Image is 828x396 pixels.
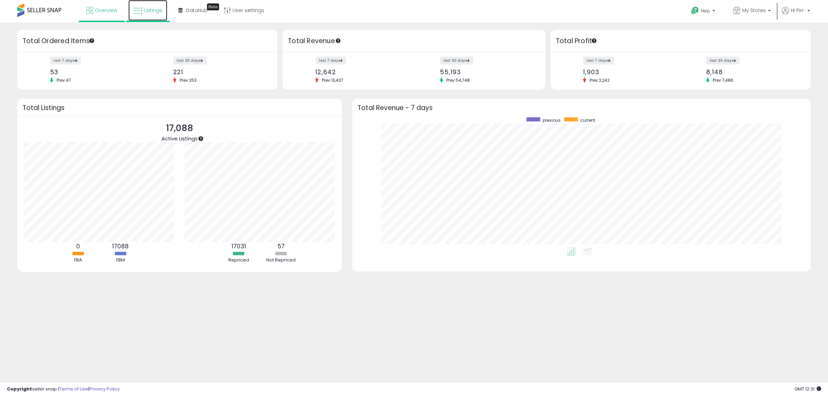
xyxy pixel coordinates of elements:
span: Prev: 54,748 [443,77,473,83]
a: Help [686,1,722,22]
div: 12,642 [315,68,409,76]
div: FBM [100,257,141,264]
div: 55,193 [440,68,533,76]
b: 17031 [231,242,246,250]
div: Tooltip anchor [207,3,219,10]
b: 17088 [112,242,129,250]
div: Repriced [218,257,259,264]
span: Prev: 7,486 [709,77,737,83]
h3: Total Revenue - 7 days [357,105,806,110]
label: last 30 days [173,57,207,65]
span: Prev: 13,437 [318,77,347,83]
span: previous [543,117,561,123]
div: Tooltip anchor [89,38,95,44]
span: Prev: 253 [176,77,200,83]
h3: Total Listings [22,105,337,110]
div: Tooltip anchor [591,38,597,44]
label: last 7 days [315,57,346,65]
span: My Stores [742,7,766,14]
label: last 7 days [583,57,614,65]
span: Hi Piri- [791,7,805,14]
span: Prev: 2,242 [586,77,613,83]
b: 57 [278,242,285,250]
div: Not Repriced [260,257,302,264]
span: Active Listings [161,135,198,142]
h3: Total Profit [556,36,806,46]
div: 1,903 [583,68,676,76]
b: 0 [76,242,80,250]
div: 8,148 [706,68,799,76]
span: DataHub [186,7,208,14]
div: FBA [57,257,99,264]
label: last 7 days [50,57,81,65]
p: 17,088 [161,122,198,135]
label: last 30 days [440,57,473,65]
div: Tooltip anchor [335,38,341,44]
label: last 30 days [706,57,740,65]
h3: Total Ordered Items [22,36,272,46]
div: 221 [173,68,266,76]
div: 53 [50,68,142,76]
i: Get Help [691,6,699,15]
span: Listings [144,7,162,14]
div: Tooltip anchor [198,136,204,142]
span: current [580,117,595,123]
span: Overview [95,7,117,14]
span: Help [701,8,710,14]
a: Hi Piri- [782,7,810,22]
h3: Total Revenue [288,36,540,46]
span: Prev: 47 [53,77,75,83]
